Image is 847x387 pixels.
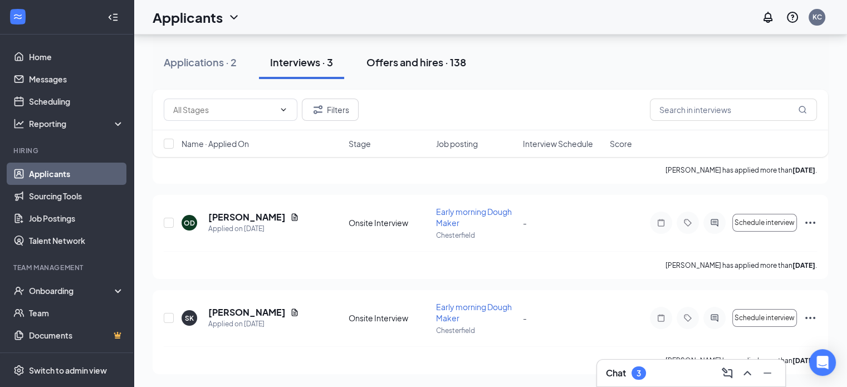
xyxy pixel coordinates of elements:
[349,138,371,149] span: Stage
[761,11,775,24] svg: Notifications
[786,11,799,24] svg: QuestionInfo
[270,55,333,69] div: Interviews · 3
[208,306,286,319] h5: [PERSON_NAME]
[792,261,815,270] b: [DATE]
[29,163,124,185] a: Applicants
[735,219,795,227] span: Schedule interview
[302,99,359,121] button: Filter Filters
[29,302,124,324] a: Team
[13,146,122,155] div: Hiring
[29,90,124,112] a: Scheduling
[13,285,25,296] svg: UserCheck
[29,346,124,369] a: SurveysCrown
[29,68,124,90] a: Messages
[436,207,512,228] span: Early morning Dough Maker
[523,313,527,323] span: -
[792,166,815,174] b: [DATE]
[29,324,124,346] a: DocumentsCrown
[681,218,694,227] svg: Tag
[13,263,122,272] div: Team Management
[227,11,241,24] svg: ChevronDown
[761,366,774,380] svg: Minimize
[153,8,223,27] h1: Applicants
[741,366,754,380] svg: ChevronUp
[311,103,325,116] svg: Filter
[610,138,632,149] span: Score
[435,138,477,149] span: Job posting
[184,218,195,228] div: OD
[665,165,817,175] p: [PERSON_NAME] has applied more than .
[665,261,817,270] p: [PERSON_NAME] has applied more than .
[208,319,299,330] div: Applied on [DATE]
[654,218,668,227] svg: Note
[798,105,807,114] svg: MagnifyingGlass
[637,369,641,378] div: 3
[29,229,124,252] a: Talent Network
[721,366,734,380] svg: ComposeMessage
[718,364,736,382] button: ComposeMessage
[366,55,466,69] div: Offers and hires · 138
[681,313,694,322] svg: Tag
[804,216,817,229] svg: Ellipses
[164,55,237,69] div: Applications · 2
[436,231,516,240] p: Chesterfield
[523,138,593,149] span: Interview Schedule
[290,213,299,222] svg: Document
[732,309,797,327] button: Schedule interview
[665,356,817,365] p: [PERSON_NAME] has applied more than .
[758,364,776,382] button: Minimize
[13,365,25,376] svg: Settings
[29,365,107,376] div: Switch to admin view
[436,326,516,335] p: Chesterfield
[173,104,275,116] input: All Stages
[812,12,822,22] div: KC
[436,302,512,323] span: Early morning Dough Maker
[185,313,194,323] div: SK
[208,211,286,223] h5: [PERSON_NAME]
[13,118,25,129] svg: Analysis
[349,217,429,228] div: Onsite Interview
[107,12,119,23] svg: Collapse
[12,11,23,22] svg: WorkstreamLogo
[708,313,721,322] svg: ActiveChat
[290,308,299,317] svg: Document
[29,46,124,68] a: Home
[29,207,124,229] a: Job Postings
[732,214,797,232] button: Schedule interview
[654,313,668,322] svg: Note
[650,99,817,121] input: Search in interviews
[29,118,125,129] div: Reporting
[182,138,249,149] span: Name · Applied On
[29,285,115,296] div: Onboarding
[279,105,288,114] svg: ChevronDown
[809,349,836,376] div: Open Intercom Messenger
[738,364,756,382] button: ChevronUp
[735,314,795,322] span: Schedule interview
[792,356,815,365] b: [DATE]
[804,311,817,325] svg: Ellipses
[523,218,527,228] span: -
[606,367,626,379] h3: Chat
[349,312,429,324] div: Onsite Interview
[708,218,721,227] svg: ActiveChat
[29,185,124,207] a: Sourcing Tools
[208,223,299,234] div: Applied on [DATE]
